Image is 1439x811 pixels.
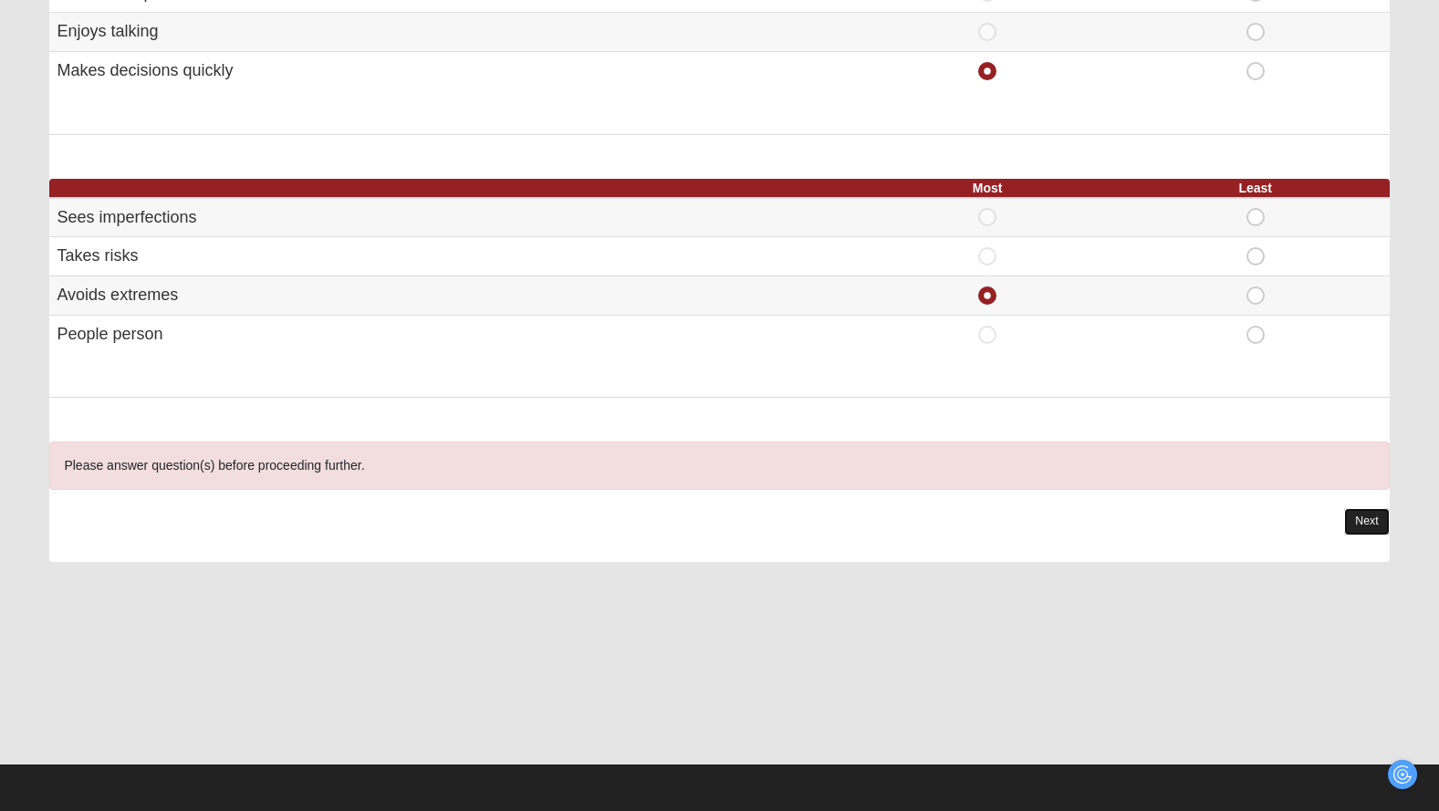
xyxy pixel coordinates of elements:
td: Makes decisions quickly [49,51,853,89]
td: Avoids extremes [49,276,853,316]
th: Least [1121,179,1390,198]
td: Sees imperfections [49,198,853,237]
td: Enjoys talking [49,13,853,52]
td: People person [49,315,853,353]
a: Next [1344,508,1389,535]
th: Most [853,179,1121,198]
div: Please answer question(s) before proceeding further. [49,442,1389,490]
td: Takes risks [49,237,853,276]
